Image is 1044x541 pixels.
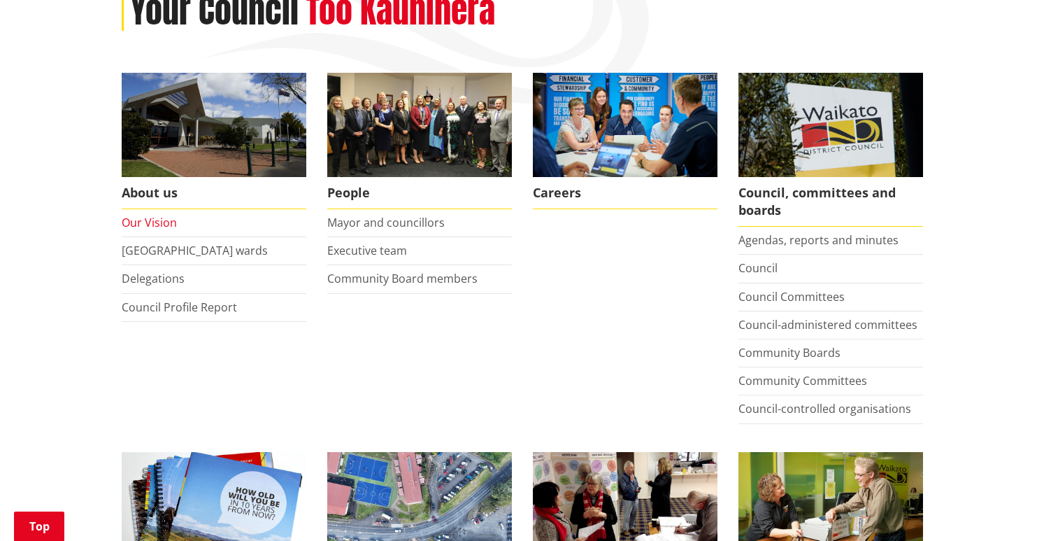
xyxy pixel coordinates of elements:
[122,271,185,286] a: Delegations
[327,271,478,286] a: Community Board members
[980,482,1030,533] iframe: Messenger Launcher
[327,243,407,258] a: Executive team
[122,243,268,258] a: [GEOGRAPHIC_DATA] wards
[327,73,512,209] a: 2022 Council People
[738,401,911,416] a: Council-controlled organisations
[122,73,306,177] img: WDC Building 0015
[738,345,841,360] a: Community Boards
[738,73,923,177] img: Waikato-District-Council-sign
[327,215,445,230] a: Mayor and councillors
[122,73,306,209] a: WDC Building 0015 About us
[122,215,177,230] a: Our Vision
[533,73,717,177] img: Office staff in meeting - Career page
[14,512,64,541] a: Top
[327,73,512,177] img: 2022 Council
[327,177,512,209] span: People
[738,177,923,227] span: Council, committees and boards
[122,177,306,209] span: About us
[738,289,845,304] a: Council Committees
[533,73,717,209] a: Careers
[738,232,899,248] a: Agendas, reports and minutes
[738,373,867,388] a: Community Committees
[533,177,717,209] span: Careers
[738,317,917,332] a: Council-administered committees
[738,260,778,276] a: Council
[738,73,923,227] a: Waikato-District-Council-sign Council, committees and boards
[122,300,237,315] a: Council Profile Report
